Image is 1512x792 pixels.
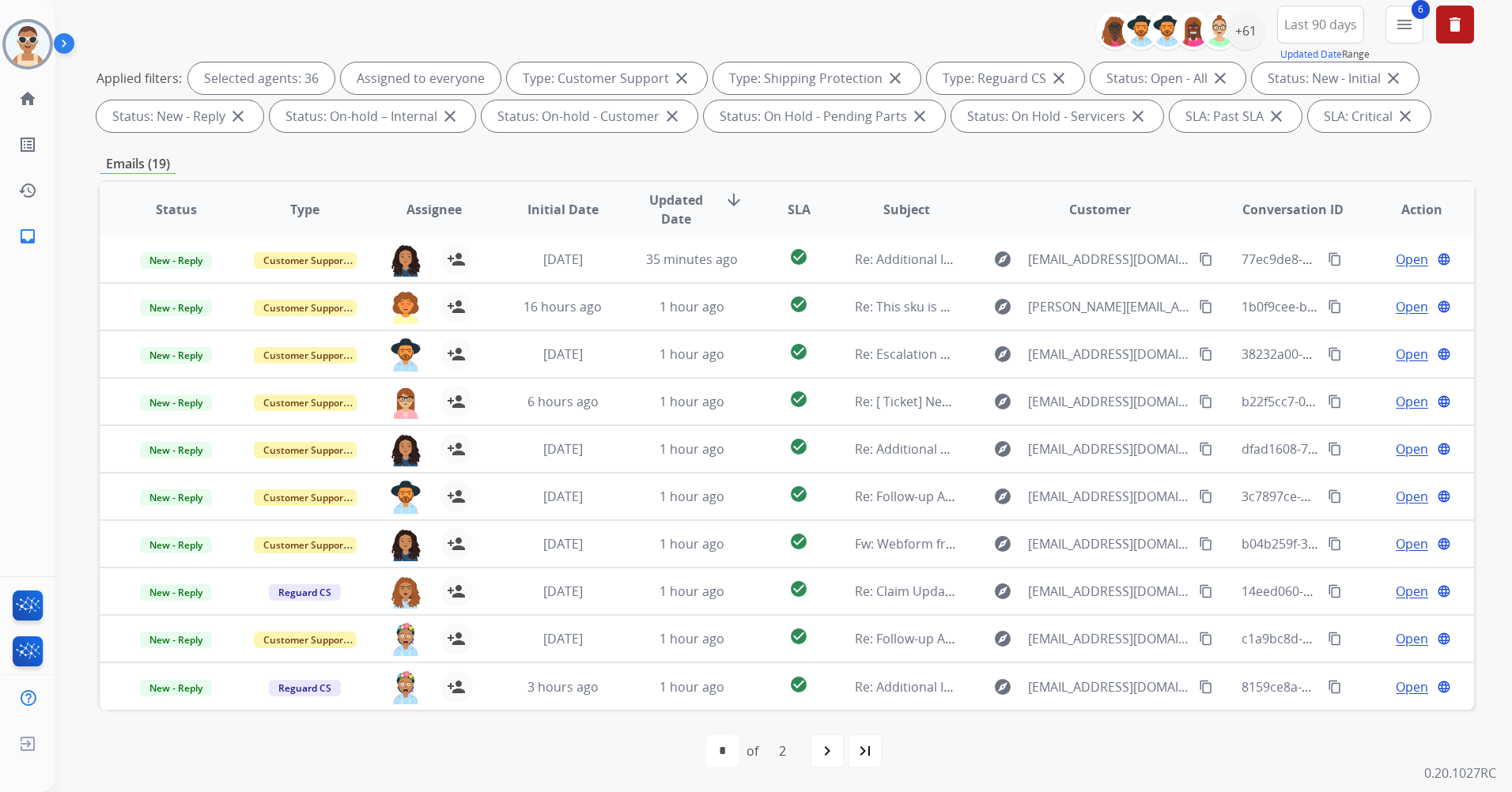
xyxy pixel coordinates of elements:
[660,440,724,458] span: 1 hour ago
[855,535,1235,553] span: Fw: Webform from [EMAIL_ADDRESS][DOMAIN_NAME] on [DATE]
[993,677,1012,696] mat-icon: explore
[18,227,37,246] mat-icon: inbox
[1384,69,1403,88] mat-icon: close
[543,251,583,268] span: [DATE]
[254,252,357,269] span: Customer Support
[789,390,808,409] mat-icon: check_circle
[482,100,697,132] div: Status: On-hold - Customer
[140,300,212,316] span: New - Reply
[390,386,421,419] img: agent-avatar
[390,671,421,704] img: agent-avatar
[1396,582,1428,601] span: Open
[140,632,212,648] span: New - Reply
[1396,297,1428,316] span: Open
[855,345,1133,363] span: Re: Escalation Request – Fuji X-T30 II Evaluation
[140,442,212,458] span: New - Reply
[341,62,501,94] div: Assigned to everyone
[390,575,421,609] img: agent-avatar
[910,107,929,126] mat-icon: close
[855,630,1030,647] span: Re: Follow-up About Your Call
[927,62,1084,94] div: Type: Reguard CS
[1284,21,1357,28] span: Last 90 days
[1328,394,1342,409] mat-icon: content_copy
[188,62,335,94] div: Selected agents: 36
[855,678,1221,696] span: Re: Additional Information Needed - Counter Height Bar Stool
[6,22,50,66] img: avatar
[1396,392,1428,411] span: Open
[447,629,466,648] mat-icon: person_add
[704,100,945,132] div: Status: On Hold - Pending Parts
[856,741,875,760] mat-icon: last_page
[390,528,421,561] img: agent-avatar
[1437,300,1451,314] mat-icon: language
[1328,252,1342,266] mat-icon: content_copy
[1280,48,1342,61] button: Updated Date
[660,393,724,410] span: 1 hour ago
[254,632,357,648] span: Customer Support
[1437,347,1451,361] mat-icon: language
[447,439,466,458] mat-icon: person_add
[1199,584,1213,598] mat-icon: content_copy
[1437,584,1451,598] mat-icon: language
[1242,345,1487,363] span: 38232a00-705a-4dd4-83d8-e1a89e504252
[447,297,466,316] mat-icon: person_add
[789,675,808,694] mat-icon: check_circle
[855,583,1107,600] span: Re: Claim Update: Parts ordered for repair
[1028,297,1190,316] span: [PERSON_NAME][EMAIL_ADDRESS][DOMAIN_NAME]
[390,481,421,514] img: agent-avatar
[1242,535,1478,553] span: b04b259f-38e3-47d9-882c-0e704fd0fe62
[1028,629,1190,648] span: [EMAIL_ADDRESS][DOMAIN_NAME]
[1437,537,1451,551] mat-icon: language
[229,107,248,126] mat-icon: close
[390,291,421,324] img: agent-avatar
[1396,250,1428,269] span: Open
[747,741,758,760] div: of
[1437,252,1451,266] mat-icon: language
[672,69,691,88] mat-icon: close
[1199,252,1213,266] mat-icon: content_copy
[140,347,212,364] span: New - Reply
[1199,394,1213,409] mat-icon: content_copy
[390,623,421,656] img: agent-avatar
[1199,632,1213,646] mat-icon: content_copy
[886,69,905,88] mat-icon: close
[440,107,459,126] mat-icon: close
[543,583,583,600] span: [DATE]
[1437,632,1451,646] mat-icon: language
[1424,764,1496,783] p: 0.20.1027RC
[1199,442,1213,456] mat-icon: content_copy
[254,300,357,316] span: Customer Support
[1437,394,1451,409] mat-icon: language
[1199,537,1213,551] mat-icon: content_copy
[1242,440,1478,458] span: dfad1608-7b05-4505-a93e-b353efa6c2f6
[724,190,743,209] mat-icon: arrow_downward
[1227,12,1264,50] div: +61
[660,678,724,696] span: 1 hour ago
[390,243,421,277] img: agent-avatar
[1091,62,1246,94] div: Status: Open - All
[1328,489,1342,503] mat-icon: content_copy
[641,190,712,228] span: Updated Date
[1199,347,1213,361] mat-icon: content_copy
[1395,15,1414,34] mat-icon: menu
[543,345,583,363] span: [DATE]
[1242,298,1474,315] span: 1b0f9cee-bd54-4c2c-af9e-c72f955ac2e7
[140,489,212,506] span: New - Reply
[140,252,212,269] span: New - Reply
[543,440,583,458] span: [DATE]
[269,584,341,601] span: Reguard CS
[660,345,724,363] span: 1 hour ago
[269,680,341,696] span: Reguard CS
[18,181,37,200] mat-icon: history
[1396,487,1428,506] span: Open
[855,251,1061,268] span: Re: Additional Information Needed
[254,347,357,364] span: Customer Support
[993,582,1012,601] mat-icon: explore
[1170,100,1302,132] div: SLA: Past SLA
[406,200,462,219] span: Assignee
[1252,62,1419,94] div: Status: New - Initial
[1396,345,1428,364] span: Open
[507,62,707,94] div: Type: Customer Support
[993,392,1012,411] mat-icon: explore
[993,439,1012,458] mat-icon: explore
